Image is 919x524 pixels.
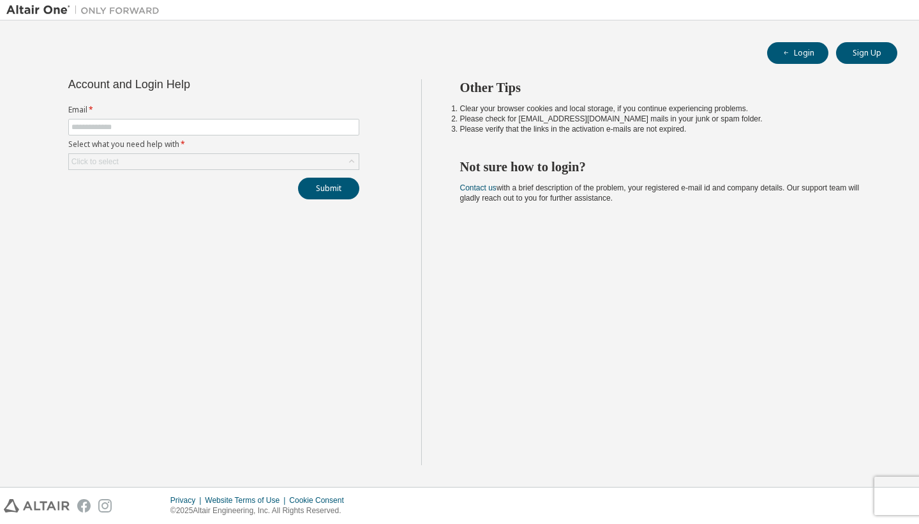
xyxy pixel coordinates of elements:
[836,42,897,64] button: Sign Up
[460,183,497,192] a: Contact us
[289,495,351,505] div: Cookie Consent
[69,154,359,169] div: Click to select
[767,42,828,64] button: Login
[98,499,112,512] img: instagram.svg
[4,499,70,512] img: altair_logo.svg
[170,505,352,516] p: © 2025 Altair Engineering, Inc. All Rights Reserved.
[71,157,119,167] div: Click to select
[170,495,205,505] div: Privacy
[68,79,301,89] div: Account and Login Help
[205,495,289,505] div: Website Terms of Use
[460,79,875,96] h2: Other Tips
[298,178,359,199] button: Submit
[6,4,166,17] img: Altair One
[77,499,91,512] img: facebook.svg
[68,105,359,115] label: Email
[460,104,875,114] li: Clear your browser cookies and local storage, if you continue experiencing problems.
[68,139,359,150] label: Select what you need help with
[460,114,875,124] li: Please check for [EMAIL_ADDRESS][DOMAIN_NAME] mails in your junk or spam folder.
[460,158,875,175] h2: Not sure how to login?
[460,124,875,134] li: Please verify that the links in the activation e-mails are not expired.
[460,183,860,203] span: with a brief description of the problem, your registered e-mail id and company details. Our suppo...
